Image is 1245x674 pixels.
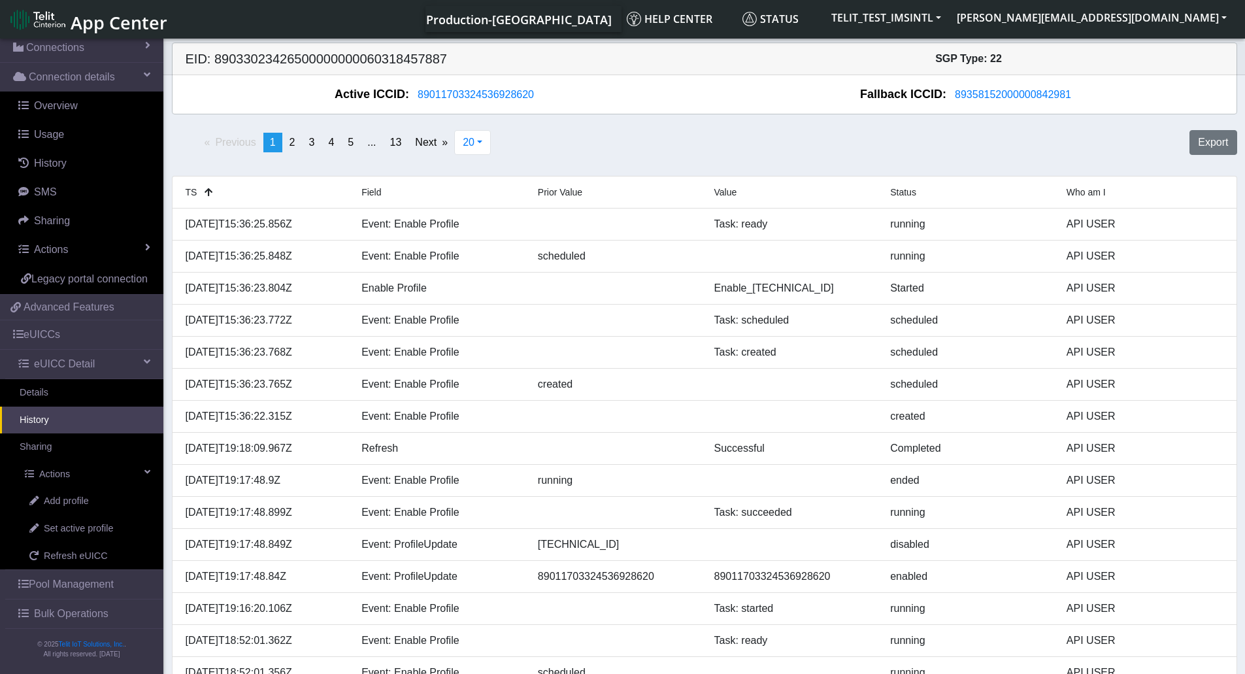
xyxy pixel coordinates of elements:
[1057,409,1233,424] div: API USER
[705,633,881,649] div: Task: ready
[880,345,1057,360] div: scheduled
[308,137,314,148] span: 3
[425,6,611,32] a: Your current platform instance
[949,6,1235,29] button: [PERSON_NAME][EMAIL_ADDRESS][DOMAIN_NAME]
[290,137,295,148] span: 2
[34,356,95,372] span: eUICC Detail
[705,569,881,584] div: 89011703324536928620
[880,537,1057,552] div: disabled
[705,345,881,360] div: Task: created
[176,377,352,392] div: [DATE]T15:36:23.765Z
[742,12,757,26] img: status.svg
[528,248,705,264] div: scheduled
[186,187,197,197] span: TS
[367,137,376,148] span: ...
[1067,187,1106,197] span: Who am I
[5,120,163,149] a: Usage
[946,86,1080,103] button: 89358152000000842981
[34,244,68,255] span: Actions
[880,569,1057,584] div: enabled
[5,92,163,120] a: Overview
[880,441,1057,456] div: Completed
[176,537,352,552] div: [DATE]T19:17:48.849Z
[705,312,881,328] div: Task: scheduled
[352,280,528,296] div: Enable Profile
[352,409,528,424] div: Event: Enable Profile
[352,473,528,488] div: Event: Enable Profile
[44,522,113,536] span: Set active profile
[352,505,528,520] div: Event: Enable Profile
[176,601,352,616] div: [DATE]T19:16:20.106Z
[823,6,949,29] button: TELIT_TEST_IMSINTL
[1189,130,1237,155] button: Export
[1057,312,1233,328] div: API USER
[352,377,528,392] div: Event: Enable Profile
[409,86,542,103] button: 89011703324536928620
[705,505,881,520] div: Task: succeeded
[880,248,1057,264] div: running
[352,248,528,264] div: Event: Enable Profile
[1057,345,1233,360] div: API USER
[538,187,582,197] span: Prior Value
[352,441,528,456] div: Refresh
[1057,248,1233,264] div: API USER
[176,569,352,584] div: [DATE]T19:17:48.84Z
[176,633,352,649] div: [DATE]T18:52:01.362Z
[880,505,1057,520] div: running
[454,130,491,155] button: 20
[71,10,167,35] span: App Center
[270,137,276,148] span: 1
[408,133,454,152] a: Next page
[418,89,534,100] span: 89011703324536928620
[705,280,881,296] div: Enable_[TECHNICAL_ID]
[176,505,352,520] div: [DATE]T19:17:48.899Z
[1057,633,1233,649] div: API USER
[1057,441,1233,456] div: API USER
[352,569,528,584] div: Event: ProfileUpdate
[463,137,474,148] span: 20
[59,641,124,648] a: Telit IoT Solutions, Inc.
[352,312,528,328] div: Event: Enable Profile
[31,273,148,284] span: Legacy portal connection
[627,12,641,26] img: knowledge.svg
[176,216,352,232] div: [DATE]T15:36:25.856Z
[34,129,64,140] span: Usage
[1057,377,1233,392] div: API USER
[10,488,163,515] a: Add profile
[176,473,352,488] div: [DATE]T19:17:48.9Z
[34,100,78,111] span: Overview
[705,441,881,456] div: Successful
[880,473,1057,488] div: ended
[10,9,65,30] img: logo-telit-cinterion-gw-new.png
[935,53,1002,64] span: SGP Type: 22
[34,158,67,169] span: History
[5,599,163,628] a: Bulk Operations
[890,187,916,197] span: Status
[1057,569,1233,584] div: API USER
[176,280,352,296] div: [DATE]T15:36:23.804Z
[880,377,1057,392] div: scheduled
[528,537,705,552] div: [TECHNICAL_ID]
[705,216,881,232] div: Task: ready
[348,137,354,148] span: 5
[34,186,57,197] span: SMS
[44,549,108,564] span: Refresh eUICC
[528,473,705,488] div: running
[1057,505,1233,520] div: API USER
[176,409,352,424] div: [DATE]T15:36:22.315Z
[528,377,705,392] div: created
[10,5,165,33] a: App Center
[705,601,881,616] div: Task: started
[880,633,1057,649] div: running
[5,178,163,207] a: SMS
[1057,537,1233,552] div: API USER
[352,216,528,232] div: Event: Enable Profile
[880,312,1057,328] div: scheduled
[176,441,352,456] div: [DATE]T19:18:09.967Z
[5,149,163,178] a: History
[880,601,1057,616] div: running
[361,187,381,197] span: Field
[34,215,70,226] span: Sharing
[176,345,352,360] div: [DATE]T15:36:23.768Z
[737,6,823,32] a: Status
